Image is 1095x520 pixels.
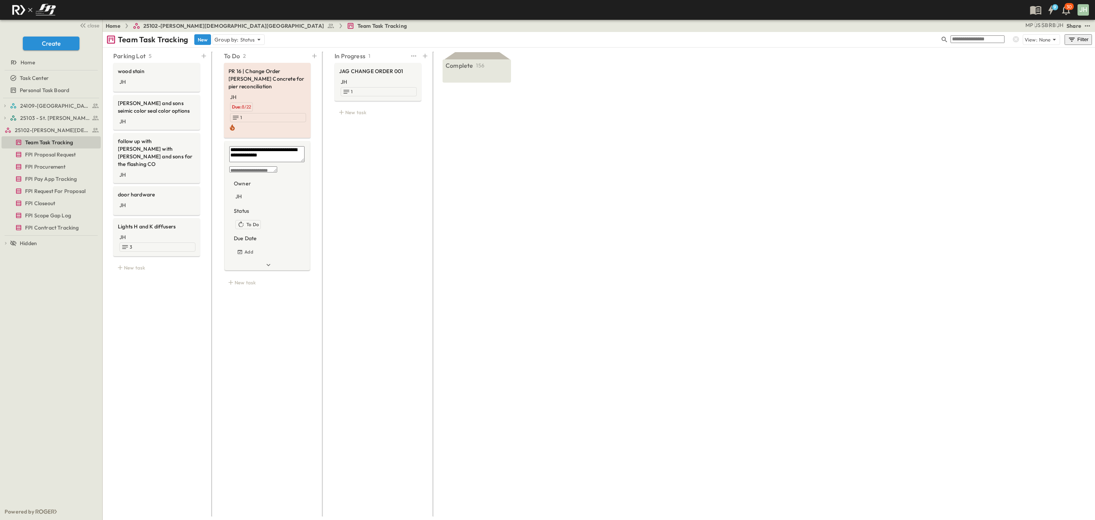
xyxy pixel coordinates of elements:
[357,22,407,30] span: Team Task Tracking
[409,51,418,61] button: test
[339,67,417,75] span: JAG CHANGE ORDER 001
[214,36,239,43] p: Group by:
[119,78,126,86] div: JH
[234,234,302,242] p: Due Date
[1057,21,1063,29] div: Jose Hurtado (jhurtado@fpibuilders.com)
[2,148,101,161] div: FPI Proposal Requesttest
[224,51,240,61] p: To Do
[2,222,101,234] div: FPI Contract Trackingtest
[1054,4,1056,10] h6: 9
[2,174,99,184] a: FPI Pay App Tracking
[76,20,101,30] button: close
[2,198,99,209] a: FPI Closeout
[1025,21,1033,29] div: Monica Pruteanu (mpruteanu@fpibuilders.com)
[224,63,311,138] div: PR 16 | Change Order [PERSON_NAME] Concrete for pier reconciliationJHDue:8/221
[1049,21,1056,29] div: Regina Barnett (rbarnett@fpibuilders.com)
[246,222,259,228] span: To Do
[118,99,195,115] span: [PERSON_NAME] and sons seimic color seal color options
[2,149,99,160] a: FPI Proposal Request
[1041,21,1048,29] div: Sterling Barnett (sterling@fpibuilders.com)
[20,86,69,94] span: Personal Task Board
[25,199,55,207] span: FPI Closeout
[368,52,370,60] p: 1
[2,100,101,112] div: 24109-St. Teresa of Calcutta Parish Halltest
[234,207,302,215] p: Status
[25,151,76,158] span: FPI Proposal Request
[230,93,236,101] div: JH
[25,163,66,171] span: FPI Procurement
[1077,3,1090,16] button: JH
[2,57,99,68] a: Home
[2,185,101,197] div: FPI Request For Proposaltest
[10,113,99,123] a: 25103 - St. [PERSON_NAME] Phase 2
[87,22,99,29] span: close
[23,37,79,50] button: Create
[235,193,242,200] div: JH
[2,73,99,83] a: Task Center
[119,201,126,209] div: JH
[242,104,251,110] span: 8/22
[335,51,365,61] p: In Progress
[1065,34,1092,45] button: Filter
[2,186,99,196] a: FPI Request For Proposal
[341,78,347,86] div: JH
[234,180,302,187] p: Owner
[113,133,200,183] div: follow up with [PERSON_NAME] with [PERSON_NAME] and sons for the flashing COJH
[446,61,473,70] p: Complete
[2,137,99,148] a: Team Task Tracking
[229,67,306,90] span: PR 16 | Change Order [PERSON_NAME] Concrete for pier reconciliation
[118,137,195,168] span: follow up with [PERSON_NAME] with [PERSON_NAME] and sons for the flashing CO
[2,124,101,136] div: 25102-Christ The Redeemer Anglican Churchtest
[240,115,242,121] span: 1
[244,249,253,255] h6: Add
[347,22,407,30] a: Team Task Tracking
[1066,22,1081,30] div: Share
[20,239,37,247] span: Hidden
[2,85,99,96] a: Personal Task Board
[21,59,35,66] span: Home
[15,126,90,134] span: 25102-Christ The Redeemer Anglican Church
[2,222,99,233] a: FPI Contract Tracking
[25,175,77,183] span: FPI Pay App Tracking
[20,114,90,122] span: 25103 - St. [PERSON_NAME] Phase 2
[2,197,101,209] div: FPI Closeouttest
[2,209,101,222] div: FPI Scope Gap Logtest
[240,36,255,43] p: Status
[118,191,195,198] span: door hardware
[2,136,101,148] div: Team Task Trackingtest
[2,112,101,124] div: 25103 - St. [PERSON_NAME] Phase 2test
[20,102,90,110] span: 24109-St. Teresa of Calcutta Parish Hall
[1068,35,1089,44] div: Filter
[119,171,126,179] div: JH
[232,104,241,110] span: Due:
[113,186,200,215] div: door hardwareJH
[335,107,421,118] div: New task
[113,95,200,130] div: [PERSON_NAME] and sons seimic color seal color optionsJH
[1043,3,1058,17] button: 9
[2,161,99,172] a: FPI Procurement
[5,125,99,136] a: 25102-Christ The Redeemer Anglican Church
[133,22,335,30] a: 25102-[PERSON_NAME][DEMOGRAPHIC_DATA][GEOGRAPHIC_DATA]
[106,22,121,30] a: Home
[113,262,200,273] div: New task
[118,67,195,75] span: wood stain
[25,139,73,146] span: Team Task Tracking
[143,22,324,30] span: 25102-[PERSON_NAME][DEMOGRAPHIC_DATA][GEOGRAPHIC_DATA]
[335,63,421,101] div: JAG CHANGE ORDER 001JH1
[351,89,352,95] span: 1
[25,224,79,231] span: FPI Contract Tracking
[119,118,126,125] div: JH
[2,210,99,221] a: FPI Scope Gap Log
[149,52,152,60] p: 5
[9,2,59,18] img: c8d7d1ed905e502e8f77bf7063faec64e13b34fdb1f2bdd94b0e311fc34f8000.png
[20,74,49,82] span: Task Center
[224,277,311,288] div: New task
[2,173,101,185] div: FPI Pay App Trackingtest
[113,63,200,92] div: wood stainJH
[1025,36,1038,43] p: View:
[1066,4,1072,10] p: 30
[25,212,71,219] span: FPI Scope Gap Log
[118,34,188,45] p: Team Task Tracking
[243,52,246,60] p: 2
[118,223,195,230] span: Lights H and K diffusers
